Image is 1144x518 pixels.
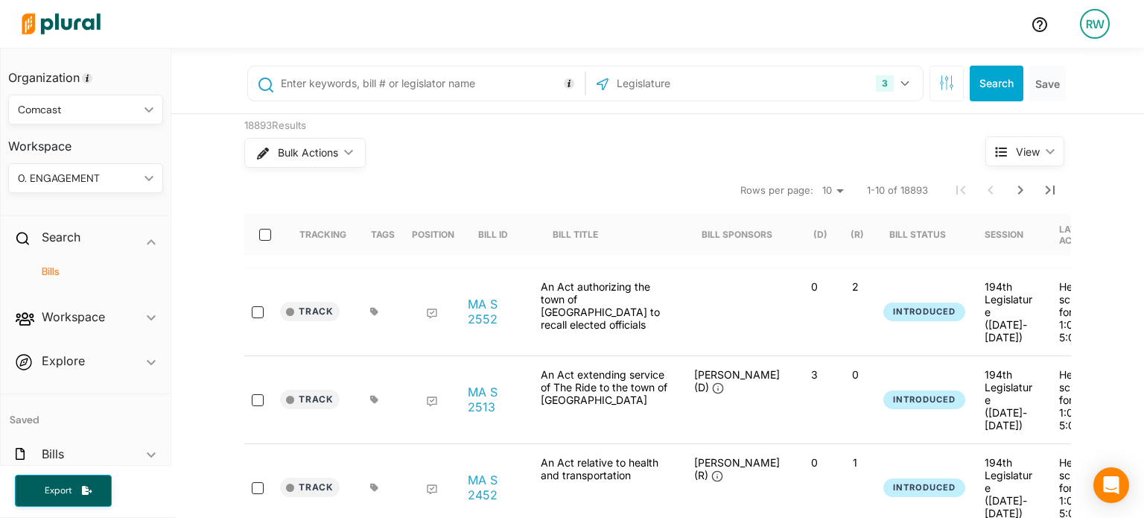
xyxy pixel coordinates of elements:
div: An Act extending service of The Ride to the town of [GEOGRAPHIC_DATA] [533,368,682,432]
p: 1 [841,456,870,469]
input: select-row-state-ma-194th-s2513 [252,394,264,406]
span: [PERSON_NAME] (R) [694,456,780,481]
p: 0 [800,456,829,469]
p: 0 [841,368,870,381]
input: select-row-state-ma-194th-s2452 [252,482,264,494]
a: MA S 2513 [468,385,524,414]
div: An Act authorizing the town of [GEOGRAPHIC_DATA] to recall elected officials [533,280,682,344]
a: MA S 2552 [468,297,524,326]
div: Add Position Statement [426,396,438,408]
span: [PERSON_NAME] (D) [694,368,780,394]
div: Add Position Statement [426,308,438,320]
div: 194th Legislature ([DATE]-[DATE]) [985,280,1035,344]
button: Track [280,478,340,497]
div: Hearing scheduled for [DATE] 1:00 PM-5:00 PM in B-2 [1047,368,1122,432]
button: Introduced [883,303,965,321]
p: 3 [800,368,829,381]
div: Tooltip anchor [80,72,94,85]
p: 2 [841,280,870,293]
div: Hearing scheduled for [DATE] 1:00 PM-5:00 PM in B-1 [1047,280,1122,344]
div: Add tags [370,395,378,404]
input: select-row-state-ma-194th-s2552 [252,306,264,318]
div: Open Intercom Messenger [1093,467,1129,503]
div: Add Position Statement [426,484,438,496]
a: MA S 2452 [468,473,524,502]
button: Track [280,390,340,409]
button: Introduced [883,478,965,497]
p: 0 [800,280,829,293]
button: Track [280,302,340,321]
div: Add tags [370,483,378,492]
div: 194th Legislature ([DATE]-[DATE]) [985,368,1035,432]
div: Add tags [370,307,378,316]
div: Tooltip anchor [562,77,576,90]
button: Introduced [883,391,965,409]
